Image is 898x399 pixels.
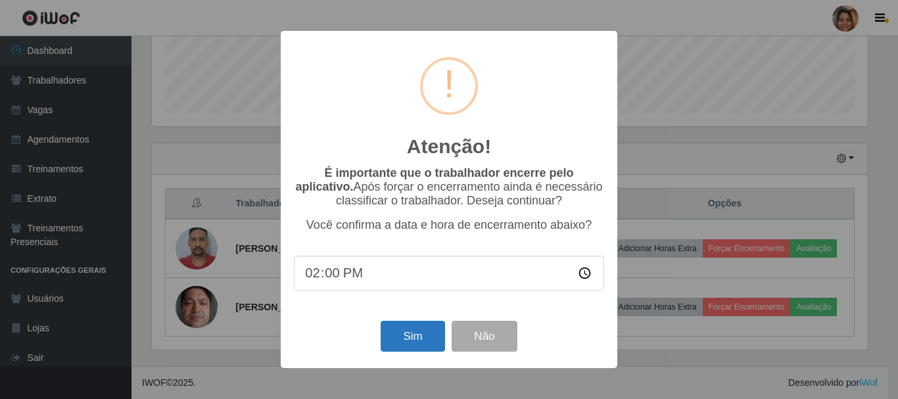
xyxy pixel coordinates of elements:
[407,135,491,158] h2: Atenção!
[295,166,573,193] b: É importante que o trabalhador encerre pelo aplicativo.
[294,166,604,208] p: Após forçar o encerramento ainda é necessário classificar o trabalhador. Deseja continuar?
[452,321,517,352] button: Não
[294,218,604,232] p: Você confirma a data e hora de encerramento abaixo?
[381,321,444,352] button: Sim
